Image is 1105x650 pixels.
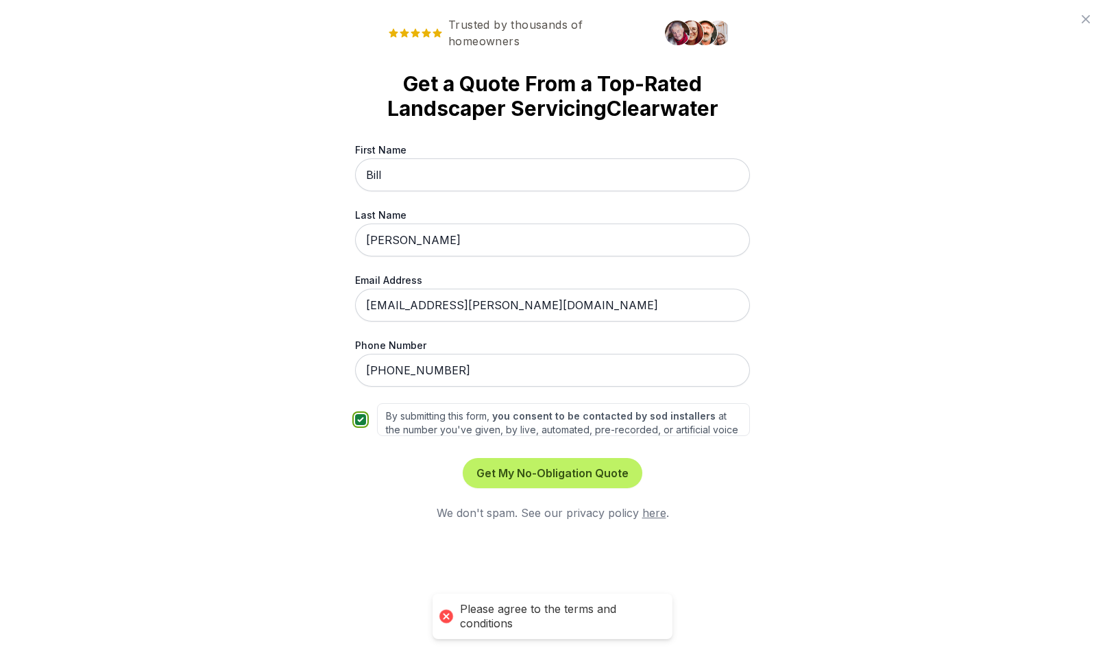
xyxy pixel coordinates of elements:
[642,506,666,520] a: here
[355,273,750,287] label: Email Address
[355,338,750,352] label: Phone Number
[355,224,750,256] input: Last Name
[492,410,716,422] strong: you consent to be contacted by sod installers
[355,208,750,222] label: Last Name
[463,458,642,488] button: Get My No-Obligation Quote
[377,71,728,121] strong: Get a Quote From a Top-Rated Landscaper Servicing Clearwater
[355,354,750,387] input: 555-555-5555
[377,403,750,436] label: By submitting this form, at the number you've given, by live, automated, pre-recorded, or artific...
[355,289,750,322] input: me@gmail.com
[355,143,750,157] label: First Name
[377,16,657,49] span: Trusted by thousands of homeowners
[355,158,750,191] input: First Name
[355,505,750,521] div: We don't spam. See our privacy policy .
[460,602,659,631] div: Please agree to the terms and conditions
